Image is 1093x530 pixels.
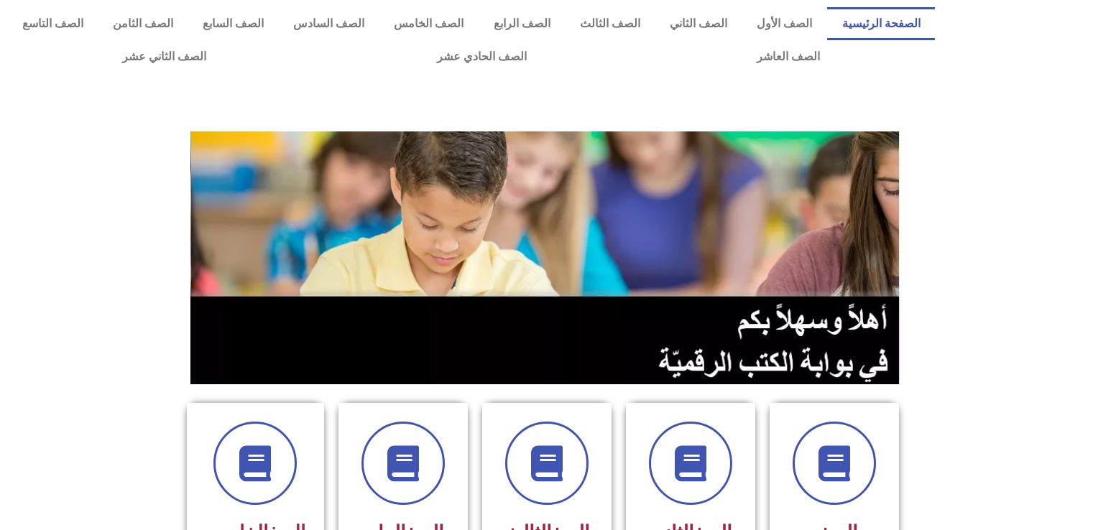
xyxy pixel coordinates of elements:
a: الصف الحادي عشر [321,40,641,73]
a: الصف التاسع [7,7,98,40]
a: الصف الأول [742,7,827,40]
a: الصف الثامن [98,7,188,40]
a: الصف الثاني عشر [7,40,321,73]
a: الصف الرابع [479,7,565,40]
a: الصف الثالث [565,7,655,40]
a: الصف الثاني [655,7,742,40]
a: الصف العاشر [642,40,935,73]
a: الصفحة الرئيسية [827,7,935,40]
a: الصف السادس [279,7,379,40]
a: الصف السابع [188,7,278,40]
a: الصف الخامس [379,7,479,40]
